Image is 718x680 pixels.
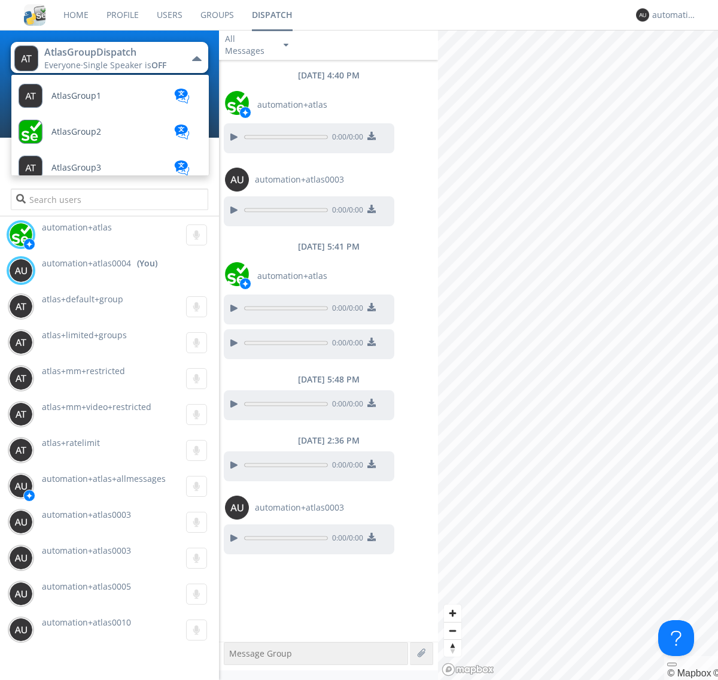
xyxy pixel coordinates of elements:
img: download media button [367,460,376,468]
ul: AtlasGroupDispatchEveryone·Single Speaker isOFF [11,74,209,176]
img: d2d01cd9b4174d08988066c6d424eccd [225,262,249,286]
div: AtlasGroupDispatch [44,45,179,59]
span: 0:00 / 0:00 [328,205,363,218]
img: 373638.png [9,402,33,426]
span: automation+atlas0003 [255,174,344,186]
a: Mapbox logo [442,663,494,676]
img: translation-blue.svg [173,125,191,139]
div: Everyone · [44,59,179,71]
button: Toggle attribution [667,663,677,666]
span: automation+atlas0003 [42,509,131,520]
span: 0:00 / 0:00 [328,460,363,473]
div: (You) [137,257,157,269]
img: 373638.png [9,438,33,462]
img: d2d01cd9b4174d08988066c6d424eccd [9,223,33,247]
span: atlas+mm+restricted [42,365,125,377]
span: 0:00 / 0:00 [328,303,363,316]
div: [DATE] 5:48 PM [219,374,438,385]
img: cddb5a64eb264b2086981ab96f4c1ba7 [24,4,45,26]
input: Search users [11,189,208,210]
div: [DATE] 2:36 PM [219,435,438,447]
span: Reset bearing to north [444,640,461,657]
img: 373638.png [9,546,33,570]
img: download media button [367,132,376,140]
img: download media button [367,399,376,407]
button: AtlasGroupDispatchEveryone·Single Speaker isOFF [11,42,208,73]
span: AtlasGroup1 [51,92,101,101]
span: 0:00 / 0:00 [328,533,363,546]
img: 373638.png [9,330,33,354]
img: download media button [367,338,376,346]
span: automation+atlas0003 [42,545,131,556]
span: 0:00 / 0:00 [328,132,363,145]
span: atlas+mm+video+restricted [42,401,151,412]
img: 373638.png [225,168,249,192]
img: 373638.png [9,366,33,390]
span: automation+atlas0004 [42,257,131,269]
span: automation+atlas+allmessages [42,473,166,484]
img: 373638.png [9,510,33,534]
span: automation+atlas [257,270,327,282]
iframe: Toggle Customer Support [658,620,694,656]
img: 373638.png [9,295,33,318]
span: AtlasGroup3 [51,163,101,172]
span: atlas+ratelimit [42,437,100,448]
img: 373638.png [9,259,33,283]
button: Reset bearing to north [444,639,461,657]
span: automation+atlas [42,221,112,233]
span: AtlasGroup2 [51,127,101,136]
span: OFF [151,59,166,71]
img: download media button [367,303,376,311]
img: 373638.png [9,474,33,498]
span: atlas+default+group [42,293,123,305]
img: caret-down-sm.svg [284,44,288,47]
img: d2d01cd9b4174d08988066c6d424eccd [225,91,249,115]
img: translation-blue.svg [173,160,191,175]
img: 373638.png [636,8,649,22]
div: automation+atlas0004 [652,9,697,21]
img: 373638.png [9,582,33,606]
span: Single Speaker is [83,59,166,71]
span: 0:00 / 0:00 [328,338,363,351]
a: Mapbox [667,668,711,678]
img: 373638.png [9,618,33,642]
span: 0:00 / 0:00 [328,399,363,412]
span: automation+atlas0010 [42,617,131,628]
img: 373638.png [225,496,249,520]
img: 373638.png [14,45,38,71]
div: All Messages [225,33,273,57]
img: translation-blue.svg [173,89,191,104]
div: [DATE] 5:41 PM [219,241,438,253]
span: automation+atlas0003 [255,502,344,514]
button: Zoom out [444,622,461,639]
span: automation+atlas0005 [42,581,131,592]
img: download media button [367,205,376,213]
div: [DATE] 4:40 PM [219,69,438,81]
span: atlas+limited+groups [42,329,127,341]
button: Zoom in [444,605,461,622]
img: download media button [367,533,376,541]
span: automation+atlas [257,99,327,111]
